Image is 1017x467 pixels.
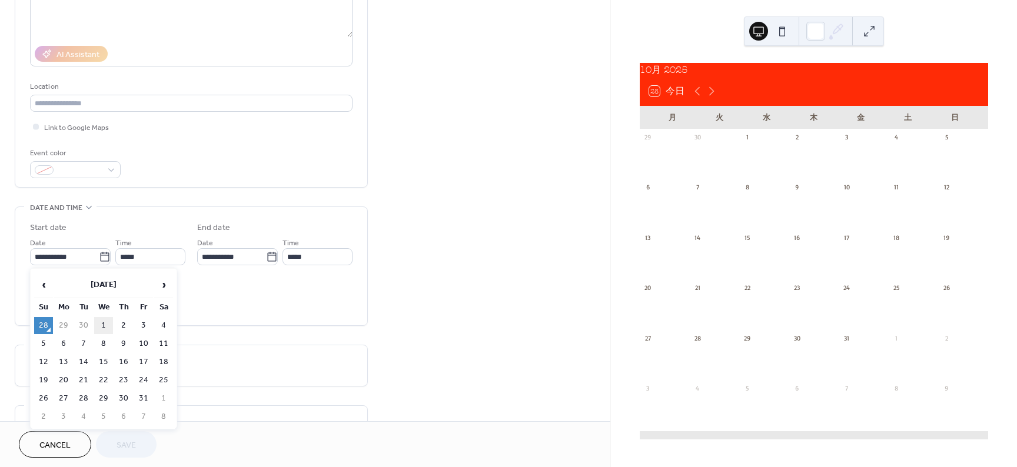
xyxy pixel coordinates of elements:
td: 10 [134,335,153,352]
td: 23 [114,372,133,389]
td: 29 [94,390,113,407]
div: 6 [643,183,652,192]
td: 2 [114,317,133,334]
div: Event color [30,147,118,159]
div: 20 [643,283,652,292]
div: 10月 2025 [640,63,988,77]
div: 29 [743,333,752,342]
td: 3 [134,317,153,334]
td: 28 [74,390,93,407]
div: 4 [693,383,702,392]
td: 22 [94,372,113,389]
td: 21 [74,372,93,389]
span: Link to Google Maps [44,122,109,134]
span: › [155,273,172,296]
td: 25 [154,372,173,389]
span: Time [115,237,132,249]
div: 5 [942,133,950,142]
td: 19 [34,372,53,389]
td: 9 [114,335,133,352]
div: 7 [693,183,702,192]
th: Th [114,299,133,316]
div: 8 [892,383,901,392]
td: 4 [74,408,93,425]
div: 15 [743,233,752,242]
div: 月 [649,106,696,129]
div: 26 [942,283,950,292]
td: 26 [34,390,53,407]
div: 28 [693,333,702,342]
td: 1 [154,390,173,407]
div: 5 [743,383,752,392]
div: 4 [892,133,901,142]
div: 23 [793,283,802,292]
div: 13 [643,233,652,242]
button: 28今日 [645,83,689,99]
td: 29 [54,317,73,334]
td: 7 [134,408,153,425]
div: 31 [842,333,851,342]
div: 11 [892,183,901,192]
div: 金 [837,106,885,129]
td: 15 [94,353,113,371]
div: 7 [842,383,851,392]
td: 30 [114,390,133,407]
div: 17 [842,233,851,242]
th: We [94,299,113,316]
th: Sa [154,299,173,316]
th: Su [34,299,53,316]
td: 2 [34,408,53,425]
div: 2 [793,133,802,142]
div: 24 [842,283,851,292]
td: 31 [134,390,153,407]
td: 3 [54,408,73,425]
div: 1 [743,133,752,142]
div: 木 [790,106,837,129]
div: 25 [892,283,901,292]
td: 8 [94,335,113,352]
div: 3 [842,133,851,142]
div: 土 [885,106,932,129]
td: 16 [114,353,133,371]
td: 8 [154,408,173,425]
div: 30 [693,133,702,142]
div: 1 [892,333,901,342]
span: Cancel [39,439,71,452]
th: Tu [74,299,93,316]
span: Time [282,237,299,249]
th: Fr [134,299,153,316]
div: 2 [942,333,950,342]
td: 4 [154,317,173,334]
td: 30 [74,317,93,334]
div: 9 [942,383,950,392]
button: Cancel [19,431,91,458]
div: 12 [942,183,950,192]
td: 11 [154,335,173,352]
div: 10 [842,183,851,192]
td: 14 [74,353,93,371]
div: 6 [793,383,802,392]
th: [DATE] [54,272,153,298]
td: 5 [34,335,53,352]
div: 14 [693,233,702,242]
div: 16 [793,233,802,242]
div: 30 [793,333,802,342]
th: Mo [54,299,73,316]
div: Start date [30,222,67,234]
td: 6 [54,335,73,352]
div: 9 [793,183,802,192]
td: 13 [54,353,73,371]
td: 20 [54,372,73,389]
td: 7 [74,335,93,352]
span: ‹ [35,273,52,296]
span: Date and time [30,202,82,214]
div: 3 [643,383,652,392]
div: 日 [932,106,979,129]
td: 24 [134,372,153,389]
div: 27 [643,333,652,342]
div: 火 [696,106,743,129]
td: 28 [34,317,53,334]
div: 18 [892,233,901,242]
td: 27 [54,390,73,407]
